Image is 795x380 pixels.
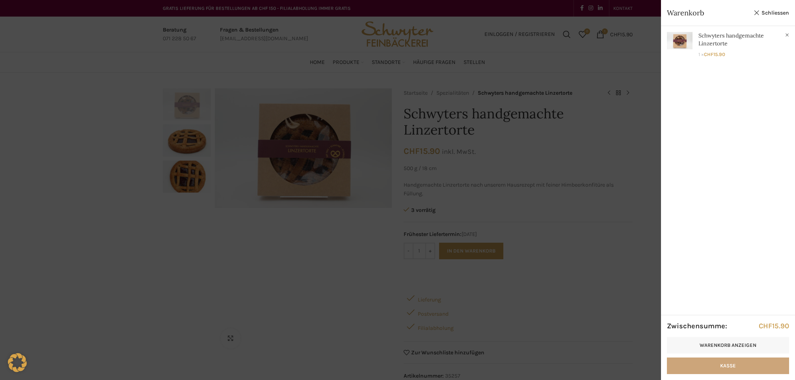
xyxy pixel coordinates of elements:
[667,8,750,18] span: Warenkorb
[754,8,789,18] a: Schliessen
[759,322,772,330] span: CHF
[667,337,789,354] a: Warenkorb anzeigen
[759,322,789,330] bdi: 15.90
[661,26,795,60] a: Anzeigen
[667,358,789,374] a: Kasse
[667,321,727,331] strong: Zwischensumme:
[783,31,791,39] a: Schwyters handgemachte Linzertorte aus Warenkorb entfernen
